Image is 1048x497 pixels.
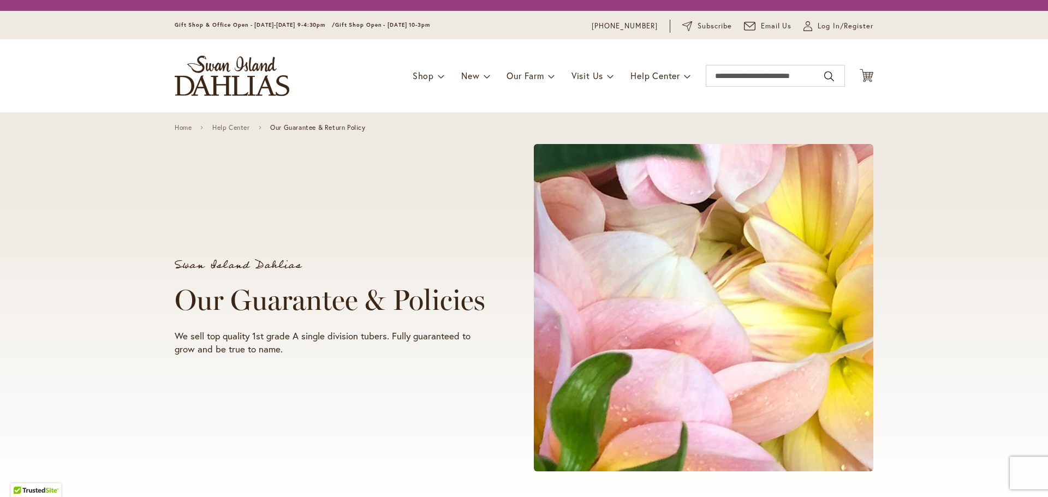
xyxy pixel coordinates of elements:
a: Email Us [744,21,792,32]
a: Log In/Register [803,21,873,32]
a: Home [175,124,192,131]
p: Swan Island Dahlias [175,260,492,271]
h1: Our Guarantee & Policies [175,284,492,316]
a: Help Center [212,124,250,131]
span: Visit Us [571,70,603,81]
p: We sell top quality 1st grade A single division tubers. Fully guaranteed to grow and be true to n... [175,330,492,356]
span: Gift Shop Open - [DATE] 10-3pm [335,21,430,28]
span: Gift Shop & Office Open - [DATE]-[DATE] 9-4:30pm / [175,21,335,28]
span: Shop [413,70,434,81]
a: Subscribe [682,21,732,32]
a: store logo [175,56,289,96]
span: Help Center [630,70,680,81]
span: Subscribe [698,21,732,32]
span: Email Us [761,21,792,32]
button: Search [824,68,834,85]
span: New [461,70,479,81]
span: Log In/Register [818,21,873,32]
a: [PHONE_NUMBER] [592,21,658,32]
span: Our Guarantee & Return Policy [270,124,365,131]
span: Our Farm [507,70,544,81]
